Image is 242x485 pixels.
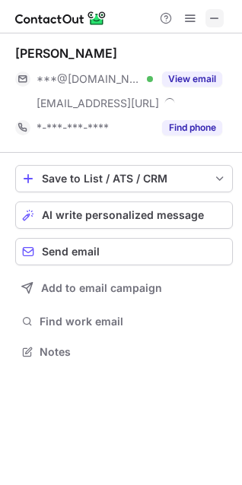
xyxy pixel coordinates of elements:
button: Reveal Button [162,71,222,87]
span: Find work email [40,315,227,328]
button: AI write personalized message [15,201,233,229]
span: Add to email campaign [41,282,162,294]
div: Save to List / ATS / CRM [42,173,206,185]
span: ***@[DOMAIN_NAME] [37,72,142,86]
span: Send email [42,246,100,258]
span: Notes [40,345,227,359]
button: Notes [15,341,233,363]
div: [PERSON_NAME] [15,46,117,61]
img: ContactOut v5.3.10 [15,9,107,27]
button: Add to email campaign [15,274,233,302]
span: [EMAIL_ADDRESS][URL] [37,97,159,110]
button: Reveal Button [162,120,222,135]
span: AI write personalized message [42,209,204,221]
button: Find work email [15,311,233,332]
button: Send email [15,238,233,265]
button: save-profile-one-click [15,165,233,192]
